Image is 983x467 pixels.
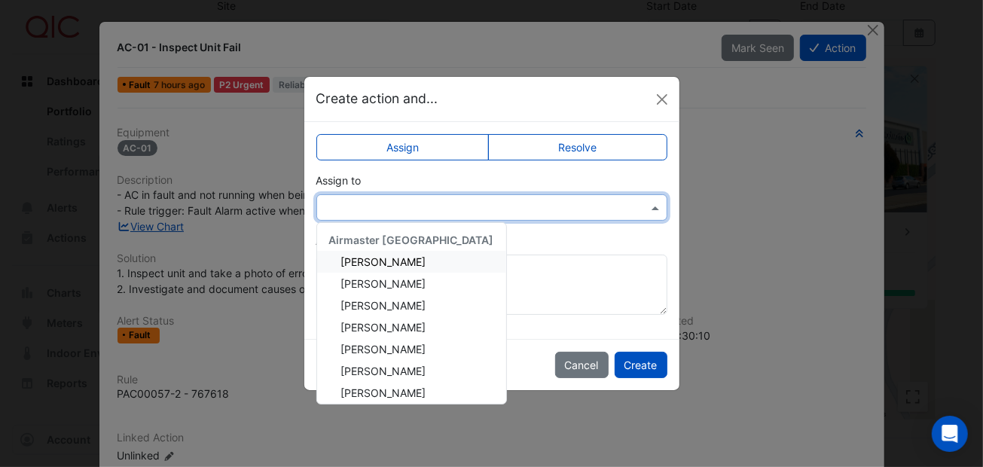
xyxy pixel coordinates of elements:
[341,255,426,268] span: [PERSON_NAME]
[341,299,426,312] span: [PERSON_NAME]
[316,134,490,160] label: Assign
[316,172,362,188] label: Assign to
[341,321,426,334] span: [PERSON_NAME]
[341,365,426,377] span: [PERSON_NAME]
[341,386,426,399] span: [PERSON_NAME]
[316,89,438,108] h5: Create action and...
[555,352,609,378] button: Cancel
[329,233,494,246] span: Airmaster [GEOGRAPHIC_DATA]
[341,277,426,290] span: [PERSON_NAME]
[341,343,426,356] span: [PERSON_NAME]
[651,88,673,111] button: Close
[615,352,667,378] button: Create
[488,134,667,160] label: Resolve
[317,223,506,404] div: Options List
[932,416,968,452] div: Open Intercom Messenger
